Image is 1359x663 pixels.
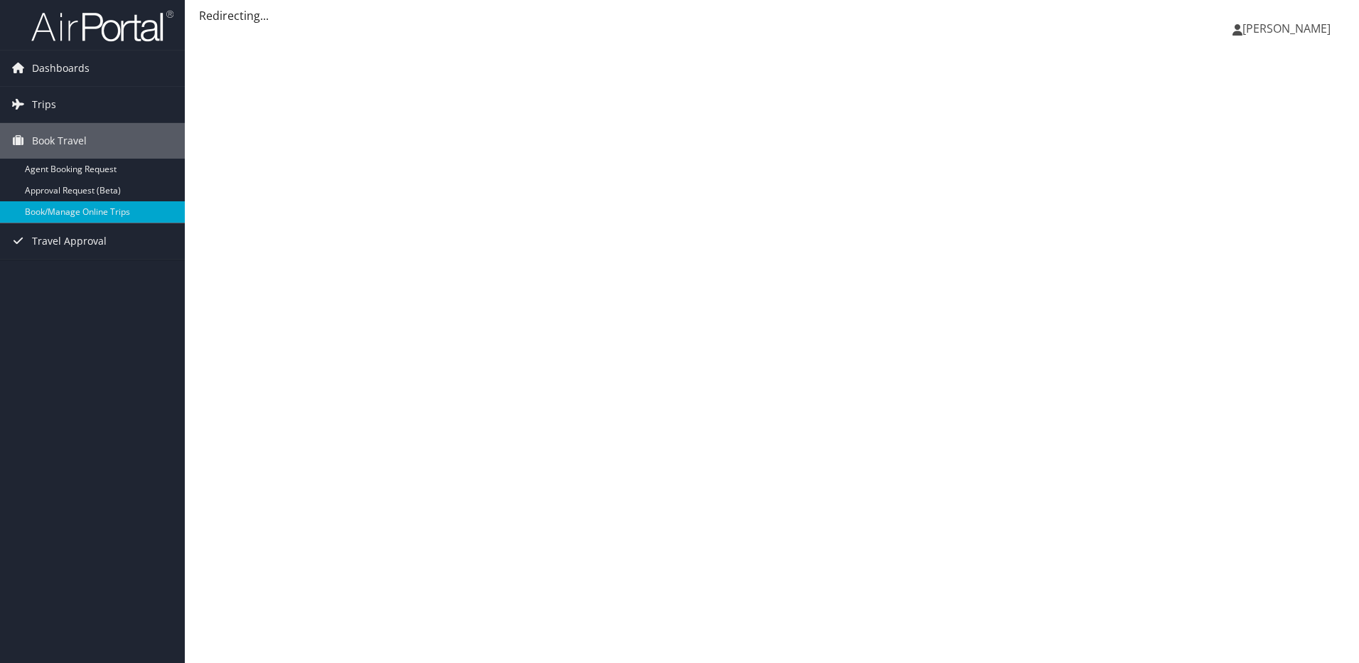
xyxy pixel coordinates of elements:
[32,87,56,122] span: Trips
[32,123,87,159] span: Book Travel
[1232,7,1345,50] a: [PERSON_NAME]
[32,223,107,259] span: Travel Approval
[31,9,173,43] img: airportal-logo.png
[1242,21,1331,36] span: [PERSON_NAME]
[32,51,90,86] span: Dashboards
[199,7,1345,24] div: Redirecting...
